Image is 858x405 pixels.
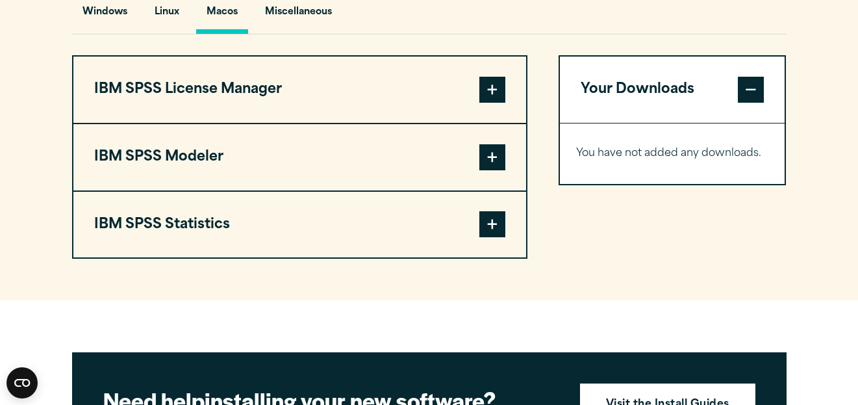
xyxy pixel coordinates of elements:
[560,57,785,123] button: Your Downloads
[73,124,526,190] button: IBM SPSS Modeler
[576,144,769,163] p: You have not added any downloads.
[73,57,526,123] button: IBM SPSS License Manager
[6,367,38,398] button: Open CMP widget
[73,192,526,258] button: IBM SPSS Statistics
[560,123,785,184] div: Your Downloads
